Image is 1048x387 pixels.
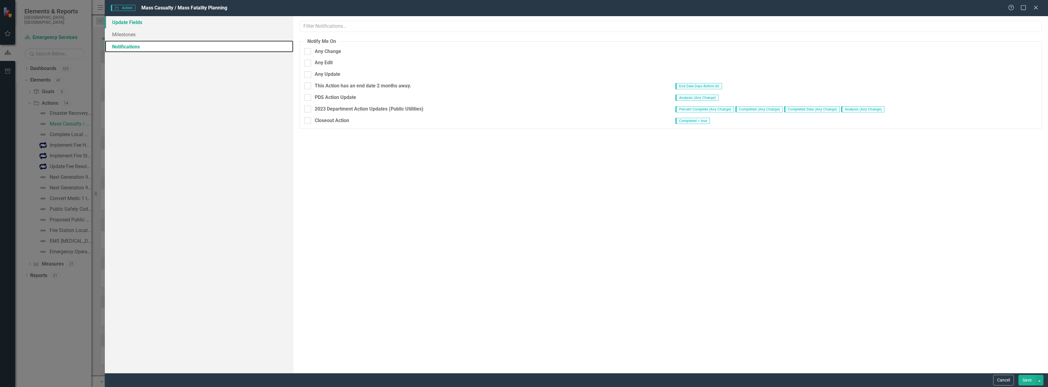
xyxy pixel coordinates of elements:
[675,106,734,112] span: Percent Complete (Any Change)
[993,375,1014,385] button: Cancel
[315,117,349,124] div: Closeout Action
[111,5,135,11] span: Action
[735,106,783,112] span: Completed (Any Change)
[784,106,840,112] span: Completed Date (Any Change)
[105,40,293,53] a: Notifications
[315,106,423,113] div: 2023 Department Action Updates (Public Utilities)
[1018,375,1036,385] button: Save
[315,48,341,55] div: Any Change
[315,94,356,101] div: PDS Action Update
[299,21,1042,32] input: Filter Notifications...
[675,118,710,124] span: Completed = true
[315,83,411,90] div: This Action has an end date 2 months away.
[105,16,293,28] a: Update Fields
[315,59,333,66] div: Any Edit
[105,28,293,40] a: Milestones
[675,95,719,101] span: Analysis (Any Change)
[315,71,340,78] div: Any Update
[141,5,227,11] span: Mass Casualty / Mass Fatality Planning
[675,83,722,89] span: End Date Days Before 60
[841,106,884,112] span: Analysis (Any Change)
[304,38,339,45] legend: Notify Me On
